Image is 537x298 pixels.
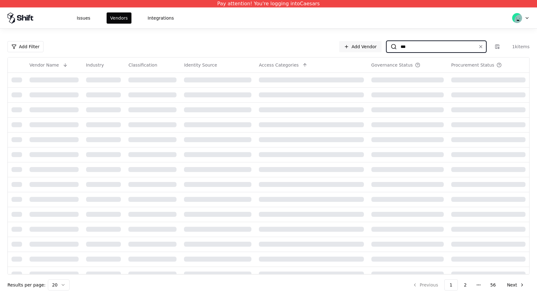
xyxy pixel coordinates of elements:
div: Vendor Name [30,62,59,68]
div: Procurement Status [451,62,494,68]
p: Results per page: [7,282,45,288]
div: Identity Source [184,62,217,68]
button: Issues [73,12,94,24]
nav: pagination [407,279,530,291]
div: 1k items [505,44,530,50]
button: 56 [485,279,501,291]
button: Add Filter [7,41,44,52]
div: Classification [128,62,157,68]
button: Integrations [144,12,177,24]
button: 2 [459,279,472,291]
div: Access Categories [259,62,299,68]
a: Add Vendor [339,41,382,52]
div: Governance Status [371,62,413,68]
button: 1 [444,279,458,291]
button: Next [502,279,530,291]
div: Industry [86,62,104,68]
button: Vendors [107,12,131,24]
